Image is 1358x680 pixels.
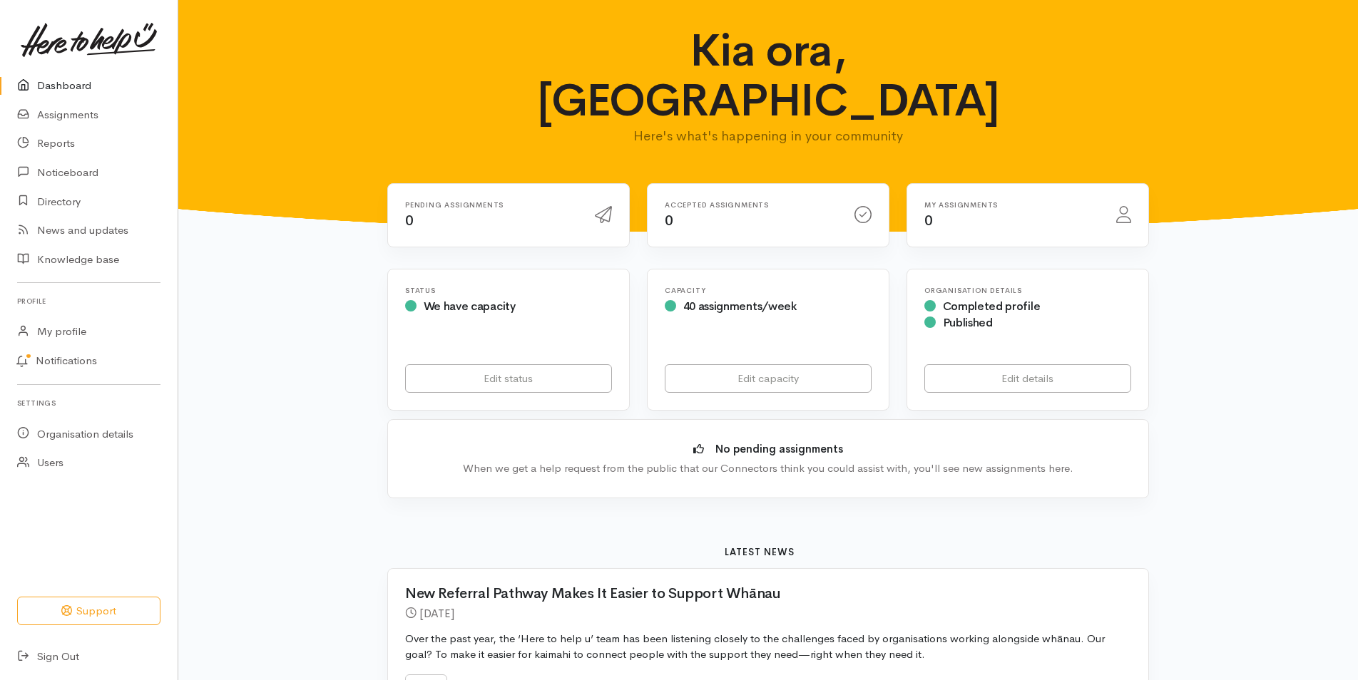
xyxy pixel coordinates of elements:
p: Over the past year, the ‘Here to help u’ team has been listening closely to the challenges faced ... [405,631,1131,663]
b: No pending assignments [715,442,843,455]
span: Published [943,315,993,330]
h6: Capacity [665,287,872,294]
button: Support [17,597,160,626]
h6: Settings [17,393,160,413]
h6: Accepted assignments [665,201,837,209]
a: Edit capacity [665,364,872,393]
a: Edit status [405,364,612,393]
h6: Organisation Details [924,287,1131,294]
span: We have capacity [424,299,516,314]
span: 0 [405,212,414,230]
h6: My assignments [924,201,1099,209]
h6: Profile [17,292,160,311]
h1: Kia ora, [GEOGRAPHIC_DATA] [491,26,1046,126]
h6: Pending assignments [405,201,578,209]
span: 0 [924,212,933,230]
p: Here's what's happening in your community [491,126,1046,146]
time: [DATE] [419,606,454,621]
a: Edit details [924,364,1131,393]
h6: Status [405,287,612,294]
span: 0 [665,212,673,230]
span: 40 assignments/week [683,299,797,314]
h2: New Referral Pathway Makes It Easier to Support Whānau [405,586,1114,602]
div: When we get a help request from the public that our Connectors think you could assist with, you'l... [409,460,1127,477]
b: Latest news [725,546,795,558]
span: Completed profile [943,299,1041,314]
